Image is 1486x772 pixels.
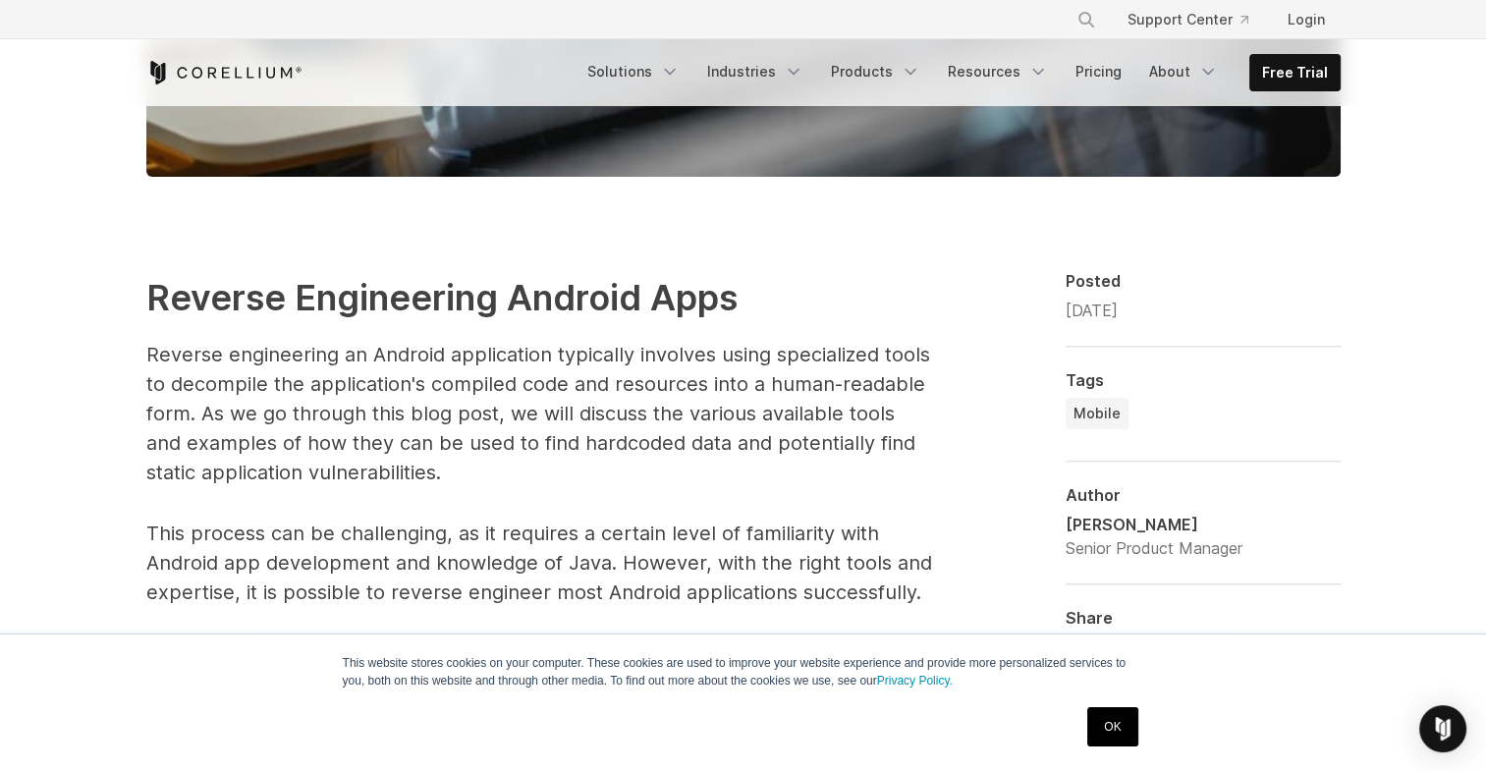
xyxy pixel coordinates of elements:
[1066,608,1341,628] div: Share
[146,276,738,319] strong: Reverse Engineering Android Apps
[576,54,691,89] a: Solutions
[1066,485,1341,505] div: Author
[1087,707,1137,746] a: OK
[1066,536,1242,560] div: Senior Product Manager
[1064,54,1133,89] a: Pricing
[1066,398,1128,429] a: Mobile
[1137,54,1230,89] a: About
[1066,301,1118,320] span: [DATE]
[146,519,932,607] p: This process can be challenging, as it requires a certain level of familiarity with Android app d...
[1066,271,1341,291] div: Posted
[819,54,932,89] a: Products
[146,340,932,487] p: Reverse engineering an Android application typically involves using specialized tools to decompil...
[576,54,1341,91] div: Navigation Menu
[1419,705,1466,752] div: Open Intercom Messenger
[1112,2,1264,37] a: Support Center
[877,674,953,688] a: Privacy Policy.
[1272,2,1341,37] a: Login
[343,654,1144,689] p: This website stores cookies on your computer. These cookies are used to improve your website expe...
[1069,2,1104,37] button: Search
[1066,370,1341,390] div: Tags
[1053,2,1341,37] div: Navigation Menu
[1073,404,1121,423] span: Mobile
[1250,55,1340,90] a: Free Trial
[936,54,1060,89] a: Resources
[1066,513,1242,536] div: [PERSON_NAME]
[146,61,303,84] a: Corellium Home
[695,54,815,89] a: Industries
